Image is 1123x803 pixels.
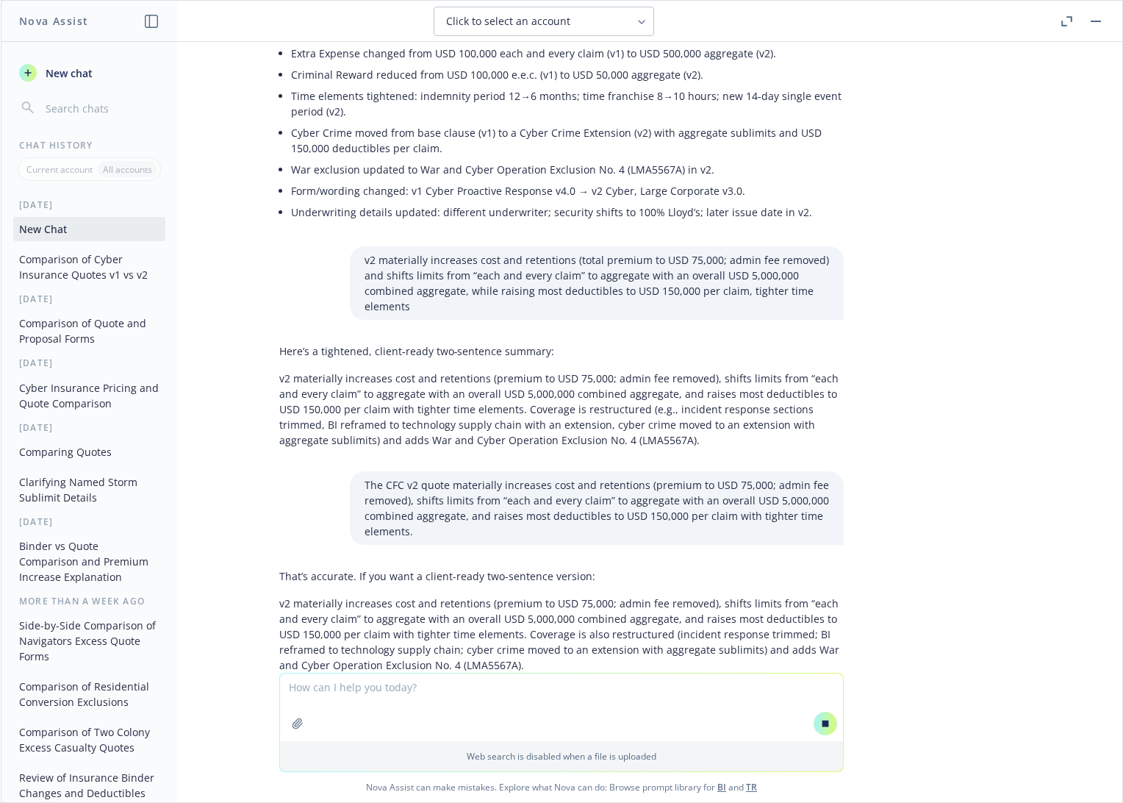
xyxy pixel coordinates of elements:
button: Comparison of Cyber Insurance Quotes v1 vs v2 [13,247,165,287]
span: Click to select an account [446,14,570,29]
div: [DATE] [1,357,177,369]
p: v2 materially increases cost and retentions (premium to USD 75,000; admin fee removed), shifts li... [279,596,844,673]
h1: Nova Assist [19,13,88,29]
a: TR [746,781,757,793]
p: Current account [26,163,93,176]
input: Search chats [43,98,159,118]
button: Comparison of Residential Conversion Exclusions [13,674,165,714]
li: Criminal Reward reduced from USD 100,000 e.e.c. (v1) to USD 50,000 aggregate (v2). [291,64,844,85]
button: Binder vs Quote Comparison and Premium Increase Explanation [13,534,165,589]
li: Underwriting details updated: different underwriter; security shifts to 100% Lloyd’s; later issue... [291,201,844,223]
div: [DATE] [1,293,177,305]
div: [DATE] [1,199,177,211]
div: [DATE] [1,515,177,528]
p: Web search is disabled when a file is uploaded [289,750,834,763]
button: Comparison of Quote and Proposal Forms [13,311,165,351]
button: Side-by-Side Comparison of Navigators Excess Quote Forms [13,613,165,668]
p: v2 materially increases cost and retentions (premium to USD 75,000; admin fee removed), shifts li... [279,371,844,448]
li: Extra Expense changed from USD 100,000 each and every claim (v1) to USD 500,000 aggregate (v2). [291,43,844,64]
p: The CFC v2 quote materially increases cost and retentions (premium to USD 75,000; admin fee remov... [365,477,829,539]
button: Click to select an account [434,7,654,36]
span: New chat [43,65,93,81]
button: New chat [13,60,165,86]
li: Cyber Crime moved from base clause (v1) to a Cyber Crime Extension (v2) with aggregate sublimits ... [291,122,844,159]
div: Chat History [1,139,177,151]
li: Time elements tightened: indemnity period 12→6 months; time franchise 8→10 hours; new 14‑day sing... [291,85,844,122]
li: War exclusion updated to War and Cyber Operation Exclusion No. 4 (LMA5567A) in v2. [291,159,844,180]
div: [DATE] [1,421,177,434]
p: Here’s a tightened, client‑ready two‑sentence summary: [279,343,844,359]
div: More than a week ago [1,595,177,607]
p: v2 materially increases cost and retentions (total premium to USD 75,000; admin fee removed) and ... [365,252,829,314]
button: New Chat [13,217,165,241]
button: Clarifying Named Storm Sublimit Details [13,470,165,510]
p: All accounts [103,163,152,176]
span: Nova Assist can make mistakes. Explore what Nova can do: Browse prompt library for and [7,772,1116,802]
button: Cyber Insurance Pricing and Quote Comparison [13,376,165,415]
button: Comparison of Two Colony Excess Casualty Quotes [13,720,165,760]
li: Form/wording changed: v1 Cyber Proactive Response v4.0 → v2 Cyber, Large Corporate v3.0. [291,180,844,201]
p: That’s accurate. If you want a client-ready two-sentence version: [279,568,844,584]
button: Comparing Quotes [13,440,165,464]
a: BI [717,781,726,793]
